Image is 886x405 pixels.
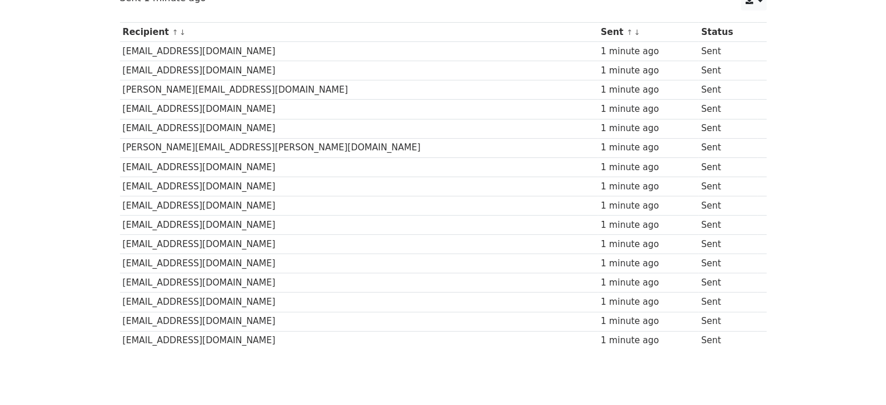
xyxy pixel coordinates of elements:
[601,83,696,97] div: 1 minute ago
[828,349,886,405] div: Widget de chat
[601,238,696,251] div: 1 minute ago
[601,295,696,309] div: 1 minute ago
[601,103,696,116] div: 1 minute ago
[601,161,696,174] div: 1 minute ago
[120,254,598,273] td: [EMAIL_ADDRESS][DOMAIN_NAME]
[120,196,598,215] td: [EMAIL_ADDRESS][DOMAIN_NAME]
[698,100,758,119] td: Sent
[601,122,696,135] div: 1 minute ago
[120,293,598,312] td: [EMAIL_ADDRESS][DOMAIN_NAME]
[120,273,598,293] td: [EMAIL_ADDRESS][DOMAIN_NAME]
[601,64,696,78] div: 1 minute ago
[698,61,758,80] td: Sent
[698,312,758,331] td: Sent
[828,349,886,405] iframe: Chat Widget
[120,61,598,80] td: [EMAIL_ADDRESS][DOMAIN_NAME]
[626,28,633,37] a: ↑
[120,119,598,138] td: [EMAIL_ADDRESS][DOMAIN_NAME]
[120,312,598,331] td: [EMAIL_ADDRESS][DOMAIN_NAME]
[698,293,758,312] td: Sent
[120,100,598,119] td: [EMAIL_ADDRESS][DOMAIN_NAME]
[120,157,598,177] td: [EMAIL_ADDRESS][DOMAIN_NAME]
[698,119,758,138] td: Sent
[698,331,758,350] td: Sent
[601,199,696,213] div: 1 minute ago
[634,28,640,37] a: ↓
[601,315,696,328] div: 1 minute ago
[698,80,758,100] td: Sent
[601,276,696,290] div: 1 minute ago
[179,28,186,37] a: ↓
[120,42,598,61] td: [EMAIL_ADDRESS][DOMAIN_NAME]
[698,273,758,293] td: Sent
[172,28,178,37] a: ↑
[120,80,598,100] td: [PERSON_NAME][EMAIL_ADDRESS][DOMAIN_NAME]
[698,196,758,215] td: Sent
[698,177,758,196] td: Sent
[598,23,698,42] th: Sent
[601,334,696,347] div: 1 minute ago
[601,257,696,270] div: 1 minute ago
[120,216,598,235] td: [EMAIL_ADDRESS][DOMAIN_NAME]
[698,235,758,254] td: Sent
[698,254,758,273] td: Sent
[601,180,696,193] div: 1 minute ago
[698,138,758,157] td: Sent
[601,141,696,154] div: 1 minute ago
[120,177,598,196] td: [EMAIL_ADDRESS][DOMAIN_NAME]
[120,23,598,42] th: Recipient
[698,23,758,42] th: Status
[601,45,696,58] div: 1 minute ago
[120,235,598,254] td: [EMAIL_ADDRESS][DOMAIN_NAME]
[698,157,758,177] td: Sent
[698,216,758,235] td: Sent
[698,42,758,61] td: Sent
[120,331,598,350] td: [EMAIL_ADDRESS][DOMAIN_NAME]
[120,138,598,157] td: [PERSON_NAME][EMAIL_ADDRESS][PERSON_NAME][DOMAIN_NAME]
[601,219,696,232] div: 1 minute ago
